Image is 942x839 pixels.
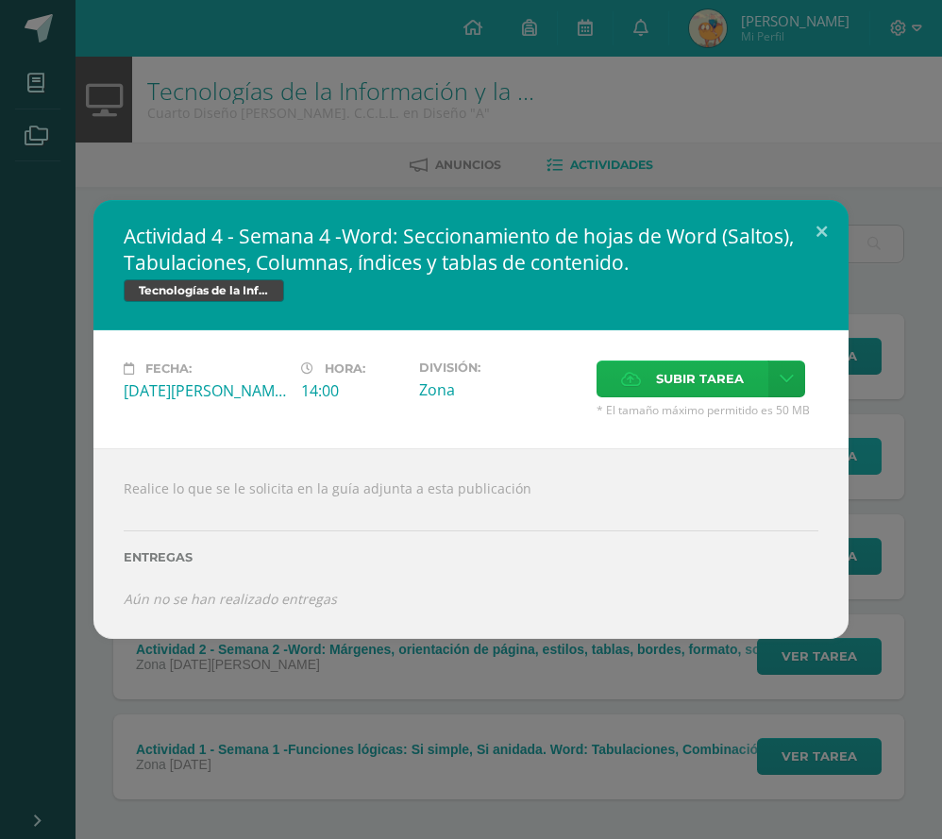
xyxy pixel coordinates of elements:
[93,448,849,639] div: Realice lo que se le solicita en la guía adjunta a esta publicación
[301,380,404,401] div: 14:00
[656,361,744,396] span: Subir tarea
[124,380,286,401] div: [DATE][PERSON_NAME]
[597,402,818,418] span: * El tamaño máximo permitido es 50 MB
[124,550,818,564] label: Entregas
[124,590,337,608] i: Aún no se han realizado entregas
[124,223,818,276] h2: Actividad 4 - Semana 4 -Word: Seccionamiento de hojas de Word (Saltos), Tabulaciones, Columnas, í...
[419,361,581,375] label: División:
[124,279,284,302] span: Tecnologías de la Información y la Comunicación 4
[419,379,581,400] div: Zona
[325,361,365,376] span: Hora:
[795,200,849,264] button: Close (Esc)
[145,361,192,376] span: Fecha:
